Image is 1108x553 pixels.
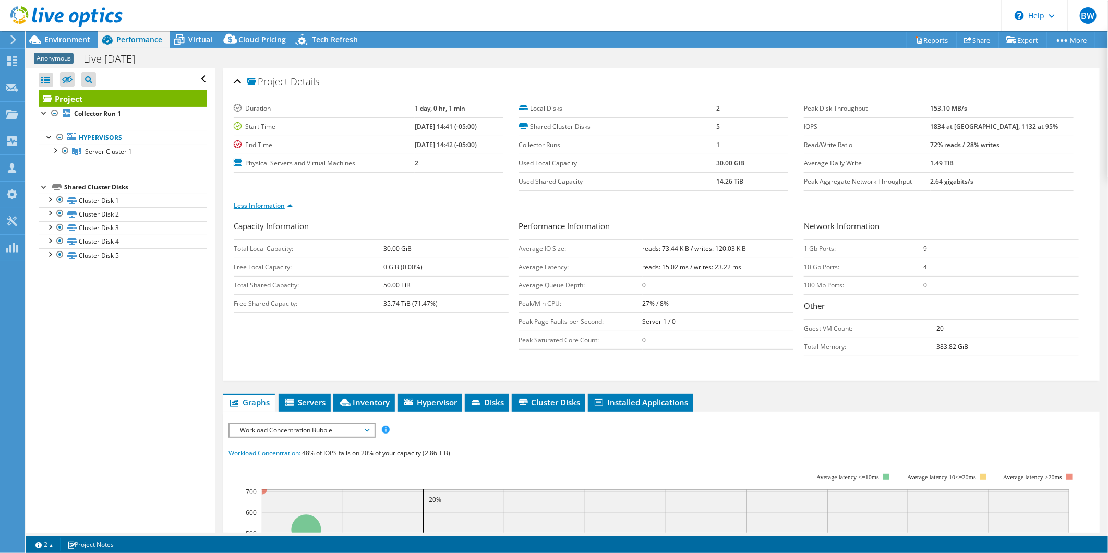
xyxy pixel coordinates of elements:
div: Shared Cluster Disks [64,181,207,194]
h3: Capacity Information [234,220,509,234]
span: Details [291,75,319,88]
label: Read/Write Ratio [804,140,931,150]
td: Total Memory: [804,338,936,356]
b: 30.00 GiB [716,159,744,167]
b: 0 GiB (0.00%) [383,262,423,271]
td: 100 Mb Ports: [804,276,923,294]
b: Collector Run 1 [74,109,121,118]
text: Average latency >20ms [1003,474,1062,481]
b: 9 [923,244,927,253]
span: BW [1080,7,1097,24]
label: Used Local Capacity [519,158,717,169]
a: Less Information [234,201,293,210]
text: 500 [246,529,257,538]
span: Servers [284,397,326,407]
a: Project [39,90,207,107]
h3: Network Information [804,220,1079,234]
a: Cluster Disk 2 [39,207,207,221]
span: Tech Refresh [312,34,358,44]
b: 35.74 TiB (71.47%) [383,299,438,308]
a: Hypervisors [39,131,207,145]
h3: Other [804,300,1079,314]
label: Start Time [234,122,415,132]
td: Total Local Capacity: [234,239,383,258]
label: Peak Disk Throughput [804,103,931,114]
b: 1834 at [GEOGRAPHIC_DATA], 1132 at 95% [931,122,1058,131]
b: 2 [716,104,720,113]
label: Used Shared Capacity [519,176,717,187]
td: Total Shared Capacity: [234,276,383,294]
label: Shared Cluster Disks [519,122,717,132]
span: Project [247,77,288,87]
b: 30.00 GiB [383,244,412,253]
b: 0 [643,281,646,290]
b: 14.26 TiB [716,177,743,186]
td: Peak/Min CPU: [519,294,643,312]
text: 600 [246,508,257,517]
a: Collector Run 1 [39,107,207,121]
span: Installed Applications [593,397,688,407]
a: 2 [28,538,61,551]
td: Average Queue Depth: [519,276,643,294]
span: Disks [470,397,504,407]
span: Cluster Disks [517,397,580,407]
tspan: Average latency 10<=20ms [907,474,976,481]
label: Physical Servers and Virtual Machines [234,158,415,169]
b: 153.10 MB/s [931,104,968,113]
b: 4 [923,262,927,271]
label: Peak Aggregate Network Throughput [804,176,931,187]
b: [DATE] 14:42 (-05:00) [415,140,477,149]
td: Average IO Size: [519,239,643,258]
td: Free Shared Capacity: [234,294,383,312]
a: Share [956,32,999,48]
b: reads: 15.02 ms / writes: 23.22 ms [643,262,742,271]
b: 0 [643,335,646,344]
span: Virtual [188,34,212,44]
a: Reports [907,32,957,48]
b: 5 [716,122,720,131]
td: Free Local Capacity: [234,258,383,276]
span: Workload Concentration Bubble [235,424,369,437]
tspan: Average latency <=10ms [816,474,879,481]
b: Server 1 / 0 [643,317,676,326]
b: [DATE] 14:41 (-05:00) [415,122,477,131]
label: End Time [234,140,415,150]
label: Collector Runs [519,140,717,150]
label: IOPS [804,122,931,132]
h1: Live [DATE] [79,53,151,65]
text: 20% [429,495,441,504]
span: Workload Concentration: [228,449,300,458]
a: Cluster Disk 3 [39,221,207,235]
b: 20 [936,324,944,333]
b: 1.49 TiB [931,159,954,167]
td: Peak Page Faults per Second: [519,312,643,331]
label: Average Daily Write [804,158,931,169]
span: Server Cluster 1 [85,147,132,156]
b: 1 day, 0 hr, 1 min [415,104,465,113]
b: 50.00 TiB [383,281,411,290]
a: Project Notes [60,538,121,551]
text: 700 [246,487,257,496]
a: Server Cluster 1 [39,145,207,158]
b: 383.82 GiB [936,342,968,351]
span: Inventory [339,397,390,407]
td: Peak Saturated Core Count: [519,331,643,349]
label: Duration [234,103,415,114]
b: 1 [716,140,720,149]
a: Cluster Disk 1 [39,194,207,207]
b: 27% / 8% [643,299,669,308]
td: Guest VM Count: [804,319,936,338]
span: Hypervisor [403,397,457,407]
span: 48% of IOPS falls on 20% of your capacity (2.86 TiB) [302,449,450,458]
h3: Performance Information [519,220,794,234]
span: Environment [44,34,90,44]
span: Anonymous [34,53,74,64]
svg: \n [1015,11,1024,20]
label: Local Disks [519,103,717,114]
b: 2.64 gigabits/s [931,177,974,186]
b: 2 [415,159,418,167]
a: Cluster Disk 5 [39,248,207,262]
td: 1 Gb Ports: [804,239,923,258]
span: Cloud Pricing [238,34,286,44]
td: 10 Gb Ports: [804,258,923,276]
